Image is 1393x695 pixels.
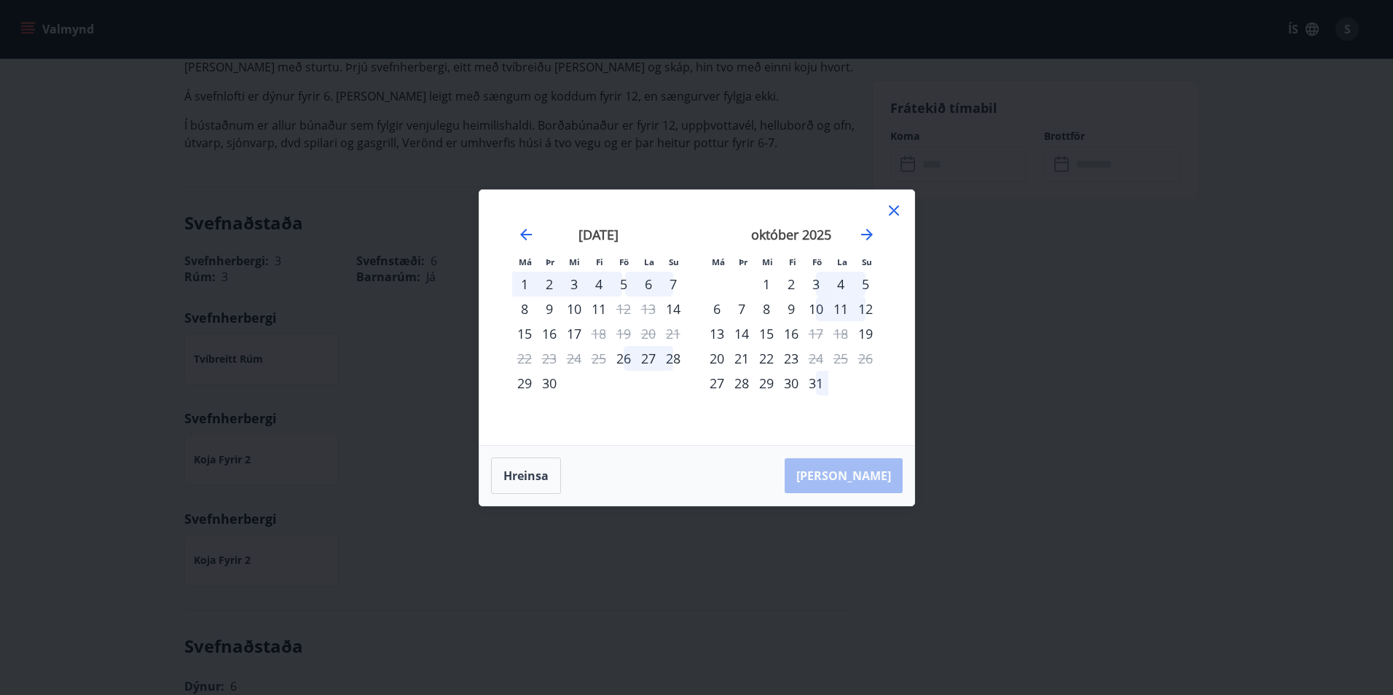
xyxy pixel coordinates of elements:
[729,297,754,321] div: 7
[644,256,654,267] small: La
[661,346,686,371] td: Choose sunnudagur, 28. september 2025 as your check-in date. It’s available.
[853,272,878,297] td: Choose sunnudagur, 5. október 2025 as your check-in date. It’s available.
[661,321,686,346] td: Not available. sunnudagur, 21. september 2025
[636,346,661,371] div: 27
[804,321,828,346] td: Not available. föstudagur, 17. október 2025
[512,371,537,396] div: 29
[517,226,535,243] div: Move backward to switch to the previous month.
[669,256,679,267] small: Su
[661,272,686,297] td: Choose sunnudagur, 7. september 2025 as your check-in date. It’s available.
[519,256,532,267] small: Má
[779,371,804,396] td: Choose fimmtudagur, 30. október 2025 as your check-in date. It’s available.
[754,321,779,346] div: 15
[804,297,828,321] div: 10
[611,346,636,371] div: Aðeins innritun í boði
[586,297,611,321] div: 11
[636,346,661,371] td: Choose laugardagur, 27. september 2025 as your check-in date. It’s available.
[611,346,636,371] td: Choose föstudagur, 26. september 2025 as your check-in date. It’s available.
[569,256,580,267] small: Mi
[512,272,537,297] td: Choose mánudagur, 1. september 2025 as your check-in date. It’s available.
[754,272,779,297] td: Choose miðvikudagur, 1. október 2025 as your check-in date. It’s available.
[812,256,822,267] small: Fö
[729,371,754,396] div: 28
[661,297,686,321] div: Aðeins innritun í boði
[754,371,779,396] div: 29
[537,272,562,297] td: Choose þriðjudagur, 2. september 2025 as your check-in date. It’s available.
[779,321,804,346] div: 16
[578,226,619,243] strong: [DATE]
[636,297,661,321] td: Not available. laugardagur, 13. september 2025
[762,256,773,267] small: Mi
[804,321,828,346] div: Aðeins útritun í boði
[705,371,729,396] td: Choose mánudagur, 27. október 2025 as your check-in date. It’s available.
[512,272,537,297] div: 1
[853,321,878,346] td: Choose sunnudagur, 19. október 2025 as your check-in date. It’s available.
[804,272,828,297] td: Choose föstudagur, 3. október 2025 as your check-in date. It’s available.
[705,321,729,346] div: 13
[804,272,828,297] div: 3
[705,297,729,321] td: Choose mánudagur, 6. október 2025 as your check-in date. It’s available.
[804,371,828,396] td: Choose föstudagur, 31. október 2025 as your check-in date. It’s available.
[751,226,831,243] strong: október 2025
[705,346,729,371] div: 20
[562,272,586,297] div: 3
[562,321,586,346] div: 17
[853,297,878,321] div: 12
[729,297,754,321] td: Choose þriðjudagur, 7. október 2025 as your check-in date. It’s available.
[562,297,586,321] div: 10
[828,272,853,297] div: 4
[512,371,537,396] td: Choose mánudagur, 29. september 2025 as your check-in date. It’s available.
[537,371,562,396] td: Choose þriðjudagur, 30. september 2025 as your check-in date. It’s available.
[611,272,636,297] td: Choose föstudagur, 5. september 2025 as your check-in date. It’s available.
[537,297,562,321] td: Choose þriðjudagur, 9. september 2025 as your check-in date. It’s available.
[804,297,828,321] td: Choose föstudagur, 10. október 2025 as your check-in date. It’s available.
[754,272,779,297] div: 1
[562,321,586,346] td: Choose miðvikudagur, 17. september 2025 as your check-in date. It’s available.
[779,346,804,371] div: 23
[537,371,562,396] div: 30
[828,297,853,321] td: Choose laugardagur, 11. október 2025 as your check-in date. It’s available.
[754,346,779,371] div: 22
[853,321,878,346] div: Aðeins innritun í boði
[754,321,779,346] td: Choose miðvikudagur, 15. október 2025 as your check-in date. It’s available.
[729,346,754,371] div: 21
[779,297,804,321] div: 9
[754,297,779,321] div: 8
[779,371,804,396] div: 30
[804,346,828,371] div: Aðeins útritun í boði
[712,256,725,267] small: Má
[491,458,561,494] button: Hreinsa
[586,272,611,297] td: Choose fimmtudagur, 4. september 2025 as your check-in date. It’s available.
[779,346,804,371] td: Choose fimmtudagur, 23. október 2025 as your check-in date. It’s available.
[562,297,586,321] td: Choose miðvikudagur, 10. september 2025 as your check-in date. It’s available.
[636,272,661,297] div: 6
[636,321,661,346] td: Not available. laugardagur, 20. september 2025
[562,346,586,371] td: Not available. miðvikudagur, 24. september 2025
[537,272,562,297] div: 2
[729,346,754,371] td: Choose þriðjudagur, 21. október 2025 as your check-in date. It’s available.
[546,256,554,267] small: Þr
[853,297,878,321] td: Choose sunnudagur, 12. október 2025 as your check-in date. It’s available.
[754,346,779,371] td: Choose miðvikudagur, 22. október 2025 as your check-in date. It’s available.
[586,321,611,346] div: Aðeins útritun í boði
[828,346,853,371] td: Not available. laugardagur, 25. október 2025
[512,346,537,371] td: Not available. mánudagur, 22. september 2025
[858,226,876,243] div: Move forward to switch to the next month.
[779,272,804,297] div: 2
[754,297,779,321] td: Choose miðvikudagur, 8. október 2025 as your check-in date. It’s available.
[705,297,729,321] div: 6
[729,321,754,346] td: Choose þriðjudagur, 14. október 2025 as your check-in date. It’s available.
[789,256,796,267] small: Fi
[586,321,611,346] td: Not available. fimmtudagur, 18. september 2025
[611,297,636,321] td: Not available. föstudagur, 12. september 2025
[562,272,586,297] td: Choose miðvikudagur, 3. september 2025 as your check-in date. It’s available.
[537,346,562,371] td: Not available. þriðjudagur, 23. september 2025
[862,256,872,267] small: Su
[705,321,729,346] td: Choose mánudagur, 13. október 2025 as your check-in date. It’s available.
[739,256,747,267] small: Þr
[661,272,686,297] div: 7
[804,346,828,371] td: Not available. föstudagur, 24. október 2025
[586,346,611,371] td: Not available. fimmtudagur, 25. september 2025
[512,297,537,321] td: Choose mánudagur, 8. september 2025 as your check-in date. It’s available.
[754,371,779,396] td: Choose miðvikudagur, 29. október 2025 as your check-in date. It’s available.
